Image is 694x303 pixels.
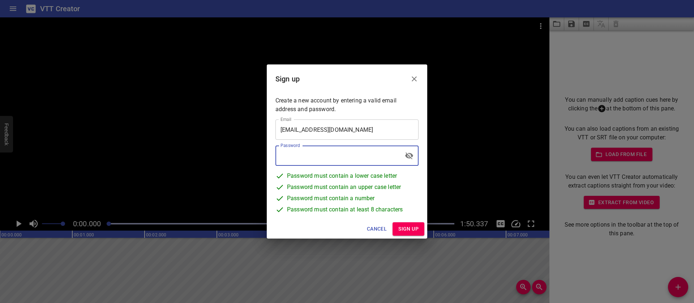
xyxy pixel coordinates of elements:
[287,172,397,183] span: Password must contain a lower case letter
[287,183,401,194] span: Password must contain an upper case letter
[364,222,390,236] button: Cancel
[275,73,300,85] h6: Sign up
[287,194,375,205] span: Password must contain a number
[367,224,387,233] span: Cancel
[393,222,424,236] button: Sign up
[275,96,419,114] p: Create a new account by entering a valid email address and password.
[398,224,419,233] span: Sign up
[400,147,418,164] button: toggle password visibility
[406,70,423,88] button: Close
[287,205,403,216] span: Password must contain at least 8 characters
